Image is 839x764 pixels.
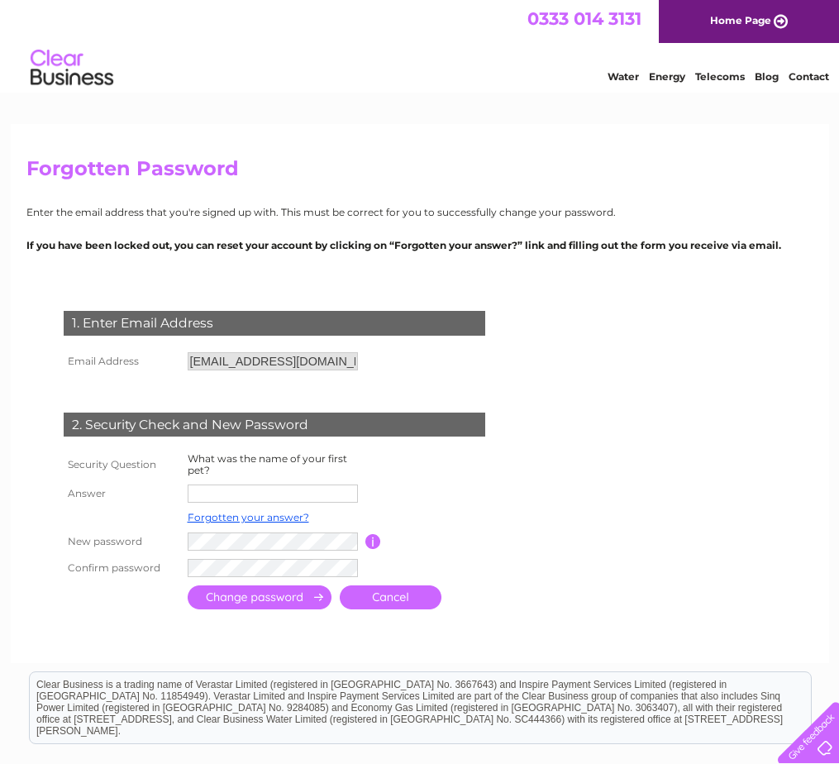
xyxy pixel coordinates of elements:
[60,528,184,555] th: New password
[30,43,114,93] img: logo.png
[26,157,813,189] h2: Forgotten Password
[188,511,309,523] a: Forgotten your answer?
[188,585,331,609] input: Submit
[789,70,829,83] a: Contact
[60,449,184,480] th: Security Question
[60,555,184,581] th: Confirm password
[60,348,184,375] th: Email Address
[340,585,441,609] a: Cancel
[60,480,184,507] th: Answer
[64,311,485,336] div: 1. Enter Email Address
[527,8,641,29] a: 0333 014 3131
[26,204,813,220] p: Enter the email address that you're signed up with. This must be correct for you to successfully ...
[755,70,779,83] a: Blog
[188,452,347,476] label: What was the name of your first pet?
[64,413,485,437] div: 2. Security Check and New Password
[695,70,745,83] a: Telecoms
[649,70,685,83] a: Energy
[26,237,813,253] p: If you have been locked out, you can reset your account by clicking on “Forgotten your answer?” l...
[30,9,811,80] div: Clear Business is a trading name of Verastar Limited (registered in [GEOGRAPHIC_DATA] No. 3667643...
[365,534,381,549] input: Information
[608,70,639,83] a: Water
